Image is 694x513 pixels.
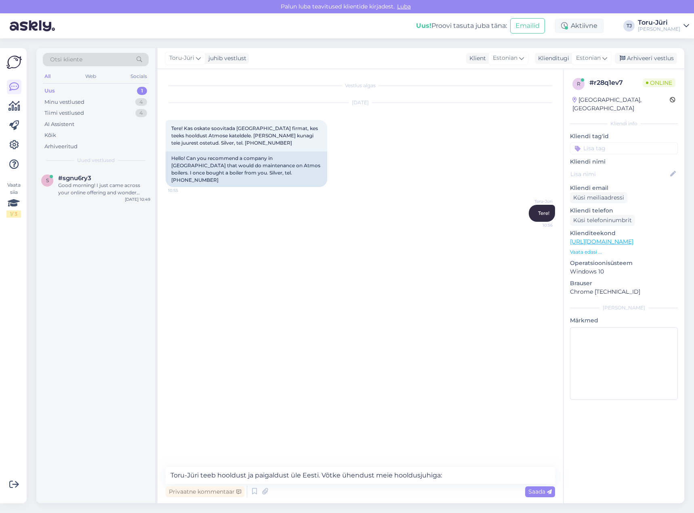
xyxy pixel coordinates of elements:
img: Askly Logo [6,55,22,70]
p: Kliendi telefon [570,206,678,215]
div: Privaatne kommentaar [166,486,244,497]
div: Vestlus algas [166,82,555,89]
p: Kliendi tag'id [570,132,678,141]
span: Otsi kliente [50,55,82,64]
p: Märkmed [570,316,678,325]
b: Uus! [416,22,431,29]
span: Toru-Jüri [169,54,194,63]
p: Klienditeekond [570,229,678,238]
div: Klienditugi [535,54,569,63]
a: Toru-Jüri[PERSON_NAME] [638,19,689,32]
div: [DATE] 10:49 [125,196,150,202]
span: 10:56 [522,222,553,228]
div: Vaata siia [6,181,21,218]
span: s [46,177,49,183]
div: [PERSON_NAME] [570,304,678,311]
span: Estonian [493,54,517,63]
div: Kõik [44,131,56,139]
textarea: Toru-Jüri teeb hooldust ja paigaldust üle Eesti. Võtke ühendust meie hooldusjuhiga: [166,467,555,484]
p: Windows 10 [570,267,678,276]
span: Toru-Jüri [522,198,553,204]
div: Klient [466,54,486,63]
p: Brauser [570,279,678,288]
div: Web [84,71,98,82]
p: Chrome [TECHNICAL_ID] [570,288,678,296]
input: Lisa nimi [570,170,669,179]
span: Saada [528,488,552,495]
div: Good morning! I just came across your online offering and wonder whether you would ship to [GEOGR... [58,182,150,196]
p: Operatsioonisüsteem [570,259,678,267]
span: Tere! [538,210,549,216]
span: 10:55 [168,187,198,193]
div: 1 [137,87,147,95]
span: Online [643,78,675,87]
div: TJ [623,20,635,32]
div: Arhiveeri vestlus [615,53,677,64]
div: Tiimi vestlused [44,109,84,117]
span: Luba [395,3,413,10]
div: Hello! Can you recommend a company in [GEOGRAPHIC_DATA] that would do maintenance on Atmos boiler... [166,151,327,187]
span: Estonian [576,54,601,63]
div: AI Assistent [44,120,74,128]
div: All [43,71,52,82]
div: Socials [129,71,149,82]
div: 4 [135,109,147,117]
div: Aktiivne [555,19,604,33]
div: juhib vestlust [205,54,246,63]
div: Küsi meiliaadressi [570,192,627,203]
p: Kliendi nimi [570,158,678,166]
div: Arhiveeritud [44,143,78,151]
p: Vaata edasi ... [570,248,678,256]
div: Minu vestlused [44,98,84,106]
div: Toru-Jüri [638,19,680,26]
div: Uus [44,87,55,95]
span: Uued vestlused [77,157,115,164]
div: [PERSON_NAME] [638,26,680,32]
span: r [577,81,580,87]
div: [DATE] [166,99,555,106]
div: 1 / 3 [6,210,21,218]
div: 4 [135,98,147,106]
span: #sgnu6ry3 [58,175,91,182]
div: [GEOGRAPHIC_DATA], [GEOGRAPHIC_DATA] [572,96,670,113]
div: Kliendi info [570,120,678,127]
a: [URL][DOMAIN_NAME] [570,238,633,245]
p: Kliendi email [570,184,678,192]
button: Emailid [510,18,545,34]
span: Tere! Kas oskate soovitada [GEOGRAPHIC_DATA] firmat, kes teeks hooldust Atmose kateldele. [PERSON... [171,125,319,146]
input: Lisa tag [570,142,678,154]
div: Proovi tasuta juba täna: [416,21,507,31]
div: # r28q1ev7 [589,78,643,88]
div: Küsi telefoninumbrit [570,215,635,226]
